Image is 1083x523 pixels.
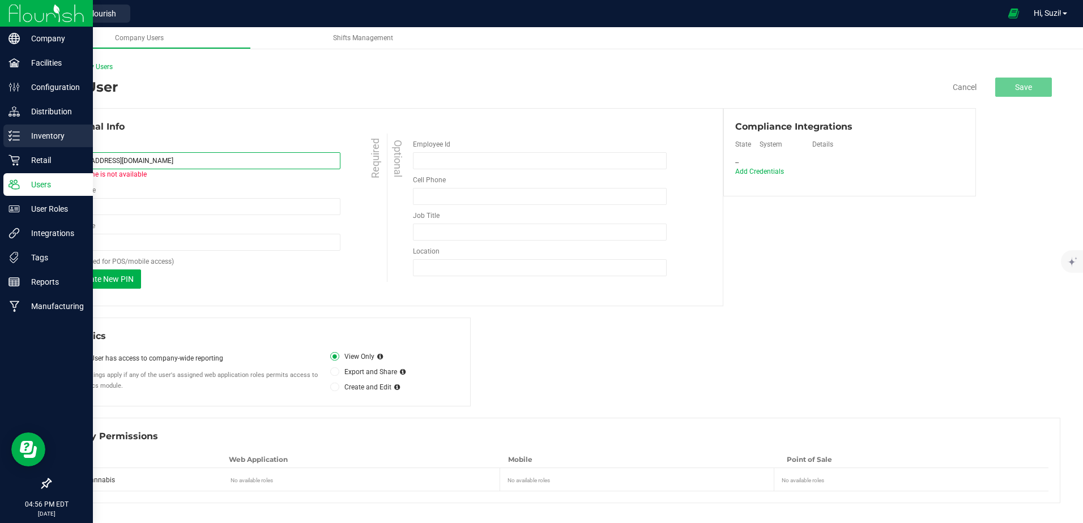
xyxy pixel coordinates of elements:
[1034,8,1061,18] span: Hi, Suzi!
[760,139,811,149] label: System
[62,269,141,289] button: Generate New PIN
[20,299,88,313] p: Manufacturing
[390,140,405,177] span: Optional
[330,367,396,377] label: Export and Share
[20,105,88,118] p: Distribution
[8,276,20,288] inline-svg: Reports
[735,158,758,167] div: --
[8,252,20,263] inline-svg: Tags
[413,211,440,221] label: Job Title
[8,301,20,312] inline-svg: Manufacturing
[508,473,772,485] div: No available roles
[953,82,977,93] a: Cancel
[5,509,88,518] p: [DATE]
[231,473,498,485] div: No available roles
[90,353,319,363] label: User has access to company-wide reporting
[62,371,318,389] span: Settings apply if any of the user's assigned web application roles permits access to the Analytic...
[735,168,784,175] span: Add Credentials
[735,139,758,149] label: State
[11,432,45,466] iframe: Resource center
[330,382,391,392] label: Create and Edit
[1015,83,1032,92] span: Save
[333,34,393,42] span: Shifts Management
[62,256,174,267] label: PIN
[413,188,667,205] input: Format: (999) 999-9999
[8,228,20,239] inline-svg: Integrations
[8,155,20,166] inline-svg: Retail
[20,178,88,191] p: Users
[8,106,20,117] inline-svg: Distribution
[413,246,440,256] label: Location
[995,78,1052,97] button: Save
[508,455,532,464] span: Mobile
[20,32,88,45] p: Company
[20,226,88,240] p: Integrations
[8,203,20,215] inline-svg: User Roles
[62,430,1048,443] div: Facility Permissions
[62,169,390,179] span: Username is not available
[229,455,288,464] span: Web Application
[20,56,88,70] p: Facilities
[782,473,1044,485] div: No available roles
[20,202,88,216] p: User Roles
[62,329,459,343] div: Analytics
[20,153,88,167] p: Retail
[73,258,174,265] span: (required for POS/mobile access)
[8,179,20,190] inline-svg: Users
[115,34,164,42] span: Company Users
[8,57,20,68] inline-svg: Facilities
[368,138,383,178] span: Required
[5,499,88,509] p: 04:56 PM EDT
[735,120,852,134] span: Compliance Integrations
[62,120,711,134] div: Personal Info
[69,275,134,284] span: Generate New PIN
[413,139,450,149] label: Employee Id
[787,455,832,464] span: Point of Sale
[8,130,20,142] inline-svg: Inventory
[330,351,374,362] label: View Only
[8,33,20,44] inline-svg: Company
[812,139,915,149] label: Details
[8,82,20,93] inline-svg: Configuration
[20,80,88,94] p: Configuration
[20,251,88,264] p: Tags
[413,175,446,185] label: Cell Phone
[20,275,88,289] p: Reports
[1001,2,1026,24] span: Open Ecommerce Menu
[20,129,88,143] p: Inventory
